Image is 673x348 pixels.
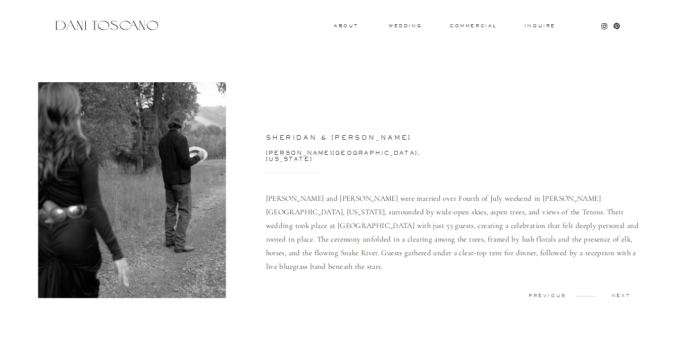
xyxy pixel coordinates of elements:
a: wedding [389,24,422,27]
a: [PERSON_NAME][GEOGRAPHIC_DATA], [US_STATE] [266,150,467,159]
a: commercial [450,24,496,28]
a: previous [523,294,573,298]
p: [PERSON_NAME] and [PERSON_NAME] were married over Fourth of July weekend in [PERSON_NAME][GEOGRAP... [266,192,646,298]
a: About [334,24,356,27]
a: Inquire [524,24,556,29]
h3: sheridan & [PERSON_NAME] [266,135,580,144]
a: next [596,294,646,298]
